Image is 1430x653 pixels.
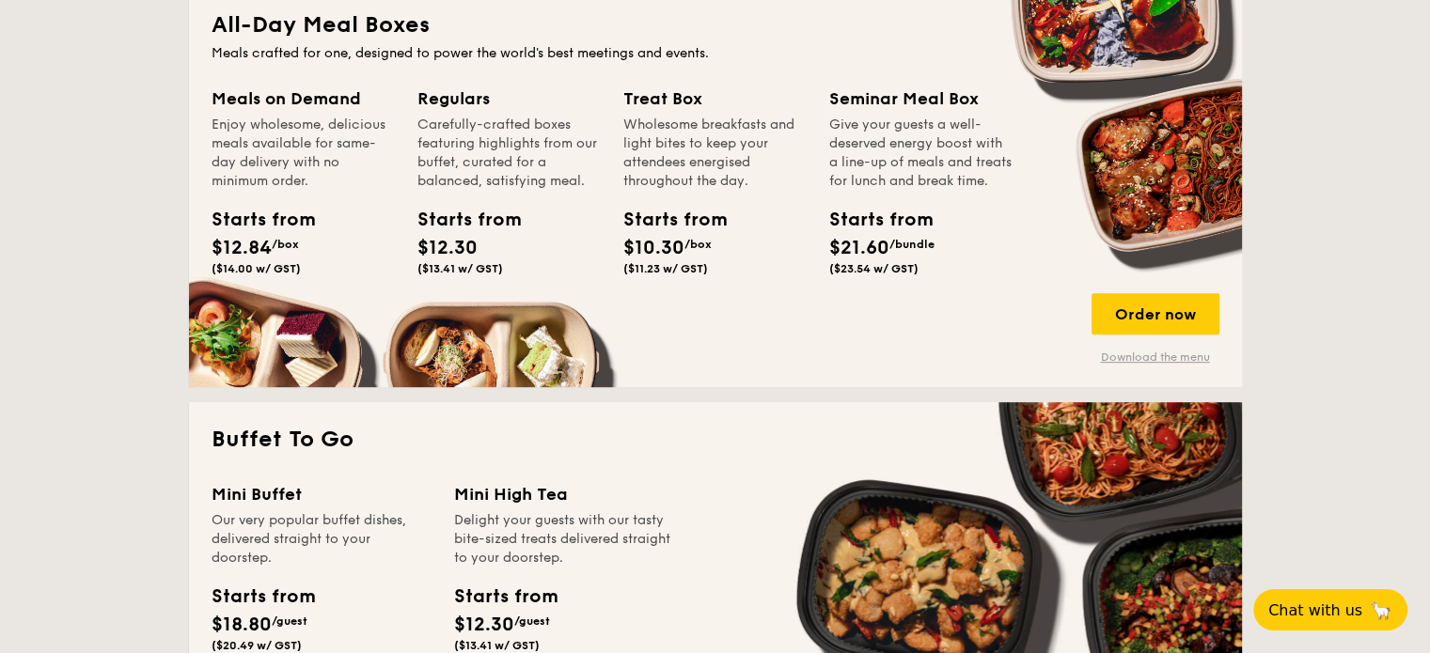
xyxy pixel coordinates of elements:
[212,583,314,611] div: Starts from
[212,116,395,191] div: Enjoy wholesome, delicious meals available for same-day delivery with no minimum order.
[684,238,712,251] span: /box
[272,614,307,628] span: /guest
[212,237,272,259] span: $12.84
[212,639,302,652] span: ($20.49 w/ GST)
[623,237,684,259] span: $10.30
[829,116,1013,191] div: Give your guests a well-deserved energy boost with a line-up of meals and treats for lunch and br...
[829,86,1013,112] div: Seminar Meal Box
[1092,293,1219,334] div: Order now
[212,614,272,636] span: $18.80
[454,639,540,652] span: ($13.41 w/ GST)
[212,511,432,567] div: Our very popular buffet dishes, delivered straight to your doorstep.
[623,206,708,234] div: Starts from
[417,206,502,234] div: Starts from
[623,116,807,191] div: Wholesome breakfasts and light bites to keep your attendees energised throughout the day.
[272,238,299,251] span: /box
[417,262,503,275] span: ($13.41 w/ GST)
[1268,601,1362,619] span: Chat with us
[417,86,601,112] div: Regulars
[212,481,432,507] div: Mini Buffet
[623,86,807,112] div: Treat Box
[1092,350,1219,365] a: Download the menu
[829,237,889,259] span: $21.60
[1253,589,1407,630] button: Chat with us🦙
[212,206,296,234] div: Starts from
[212,44,1219,63] div: Meals crafted for one, designed to power the world's best meetings and events.
[212,425,1219,455] h2: Buffet To Go
[889,238,935,251] span: /bundle
[514,614,550,628] span: /guest
[212,262,301,275] span: ($14.00 w/ GST)
[454,481,674,507] div: Mini High Tea
[1370,599,1392,621] span: 🦙
[417,237,478,259] span: $12.30
[829,262,919,275] span: ($23.54 w/ GST)
[454,614,514,636] span: $12.30
[417,116,601,191] div: Carefully-crafted boxes featuring highlights from our buffet, curated for a balanced, satisfying ...
[454,511,674,567] div: Delight your guests with our tasty bite-sized treats delivered straight to your doorstep.
[212,10,1219,40] h2: All-Day Meal Boxes
[829,206,914,234] div: Starts from
[212,86,395,112] div: Meals on Demand
[454,583,557,611] div: Starts from
[623,262,708,275] span: ($11.23 w/ GST)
